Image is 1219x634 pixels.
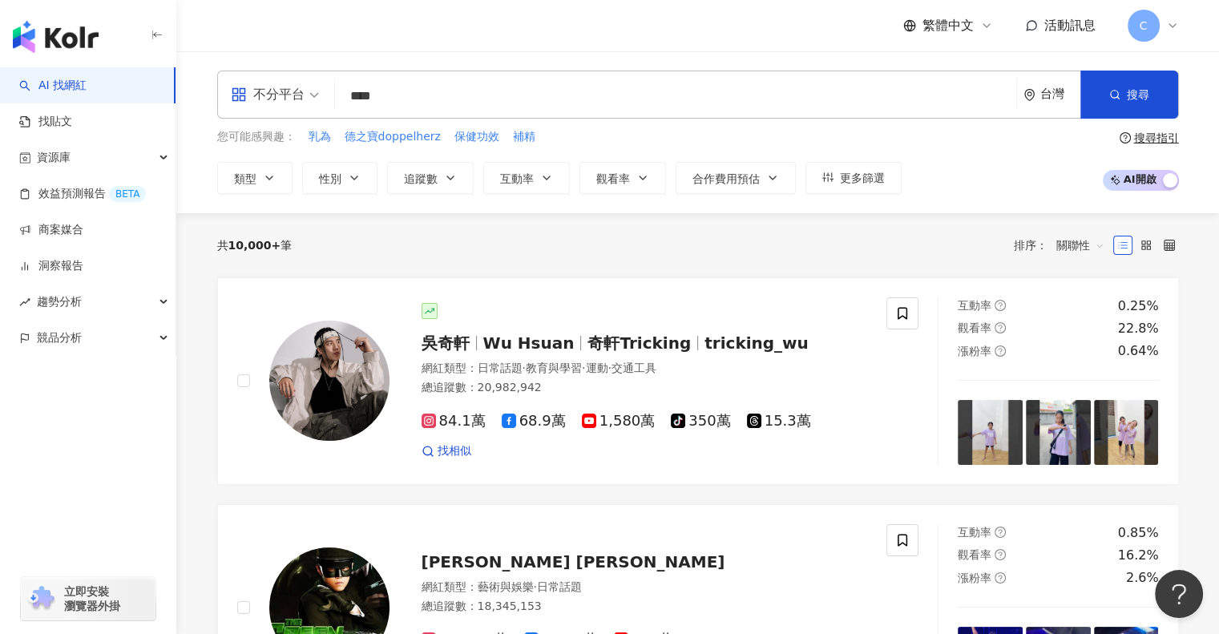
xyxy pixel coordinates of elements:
div: 搜尋指引 [1134,131,1179,144]
span: 1,580萬 [582,413,656,430]
span: question-circle [995,300,1006,311]
div: 0.85% [1118,524,1159,542]
span: question-circle [995,549,1006,560]
div: 總追蹤數 ： 20,982,942 [422,380,868,396]
img: logo [13,21,99,53]
div: 0.25% [1118,297,1159,315]
div: 網紅類型 ： [422,361,868,377]
span: 找相似 [438,443,471,459]
div: 共 筆 [217,239,293,252]
span: 觀看率 [596,172,630,185]
div: 22.8% [1118,320,1159,337]
div: 0.64% [1118,342,1159,360]
span: 趨勢分析 [37,284,82,320]
span: 日常話題 [478,361,523,374]
img: post-image [958,400,1023,465]
span: 更多篩選 [840,172,885,184]
div: 排序： [1014,232,1113,258]
span: 乳為 [309,129,331,145]
span: 保健功效 [454,129,499,145]
img: KOL Avatar [269,321,390,441]
span: 活動訊息 [1044,18,1096,33]
span: 日常話題 [537,580,582,593]
span: 繁體中文 [922,17,974,34]
span: · [534,580,537,593]
span: 藝術與娛樂 [478,580,534,593]
span: environment [1023,89,1035,101]
span: · [523,361,526,374]
span: 觀看率 [958,321,991,334]
button: 類型 [217,162,293,194]
a: 商案媒合 [19,222,83,238]
span: 互動率 [958,299,991,312]
span: 15.3萬 [747,413,811,430]
span: 奇軒Tricking [587,333,691,353]
div: 2.6% [1126,569,1159,587]
span: 68.9萬 [502,413,566,430]
span: 補精 [513,129,535,145]
span: 84.1萬 [422,413,486,430]
span: 漲粉率 [958,571,991,584]
span: · [582,361,585,374]
span: 類型 [234,172,256,185]
span: rise [19,297,30,308]
iframe: Help Scout Beacon - Open [1155,570,1203,618]
div: 總追蹤數 ： 18,345,153 [422,599,868,615]
span: 搜尋 [1127,88,1149,101]
span: question-circle [1120,132,1131,143]
button: 保健功效 [454,128,500,146]
span: question-circle [995,345,1006,357]
span: 交通工具 [612,361,656,374]
button: 乳為 [308,128,332,146]
span: 立即安裝 瀏覽器外掛 [64,584,120,613]
span: question-circle [995,527,1006,538]
button: 觀看率 [579,162,666,194]
span: 追蹤數 [404,172,438,185]
div: 不分平台 [231,82,305,107]
span: 合作費用預估 [692,172,760,185]
span: 關聯性 [1056,232,1104,258]
span: C [1140,17,1148,34]
img: post-image [1026,400,1091,465]
a: 找貼文 [19,114,72,130]
div: 16.2% [1118,547,1159,564]
span: Wu Hsuan [483,333,575,353]
button: 德之寶doppelherz [344,128,442,146]
span: appstore [231,87,247,103]
span: 資源庫 [37,139,71,176]
span: · [607,361,611,374]
button: 更多篩選 [805,162,902,194]
button: 搜尋 [1080,71,1178,119]
div: 台灣 [1040,87,1080,101]
span: 觀看率 [958,548,991,561]
div: 網紅類型 ： [422,579,868,596]
span: 互動率 [958,526,991,539]
a: 洞察報告 [19,258,83,274]
a: 效益預測報告BETA [19,186,146,202]
span: 教育與學習 [526,361,582,374]
a: searchAI 找網紅 [19,78,87,94]
span: 吳奇軒 [422,333,470,353]
a: 找相似 [422,443,471,459]
button: 合作費用預估 [676,162,796,194]
img: chrome extension [26,586,57,612]
span: 漲粉率 [958,345,991,357]
span: tricking_wu [704,333,809,353]
span: [PERSON_NAME] [PERSON_NAME] [422,552,725,571]
span: 10,000+ [228,239,281,252]
button: 補精 [512,128,536,146]
button: 追蹤數 [387,162,474,194]
span: 運動 [585,361,607,374]
span: 互動率 [500,172,534,185]
span: 350萬 [671,413,730,430]
span: 性別 [319,172,341,185]
button: 互動率 [483,162,570,194]
span: 競品分析 [37,320,82,356]
a: chrome extension立即安裝 瀏覽器外掛 [21,577,155,620]
span: question-circle [995,572,1006,584]
button: 性別 [302,162,377,194]
img: post-image [1094,400,1159,465]
span: 您可能感興趣： [217,129,296,145]
a: KOL Avatar吳奇軒Wu Hsuan奇軒Trickingtricking_wu網紅類型：日常話題·教育與學習·運動·交通工具總追蹤數：20,982,94284.1萬68.9萬1,580萬3... [217,277,1179,485]
span: question-circle [995,322,1006,333]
